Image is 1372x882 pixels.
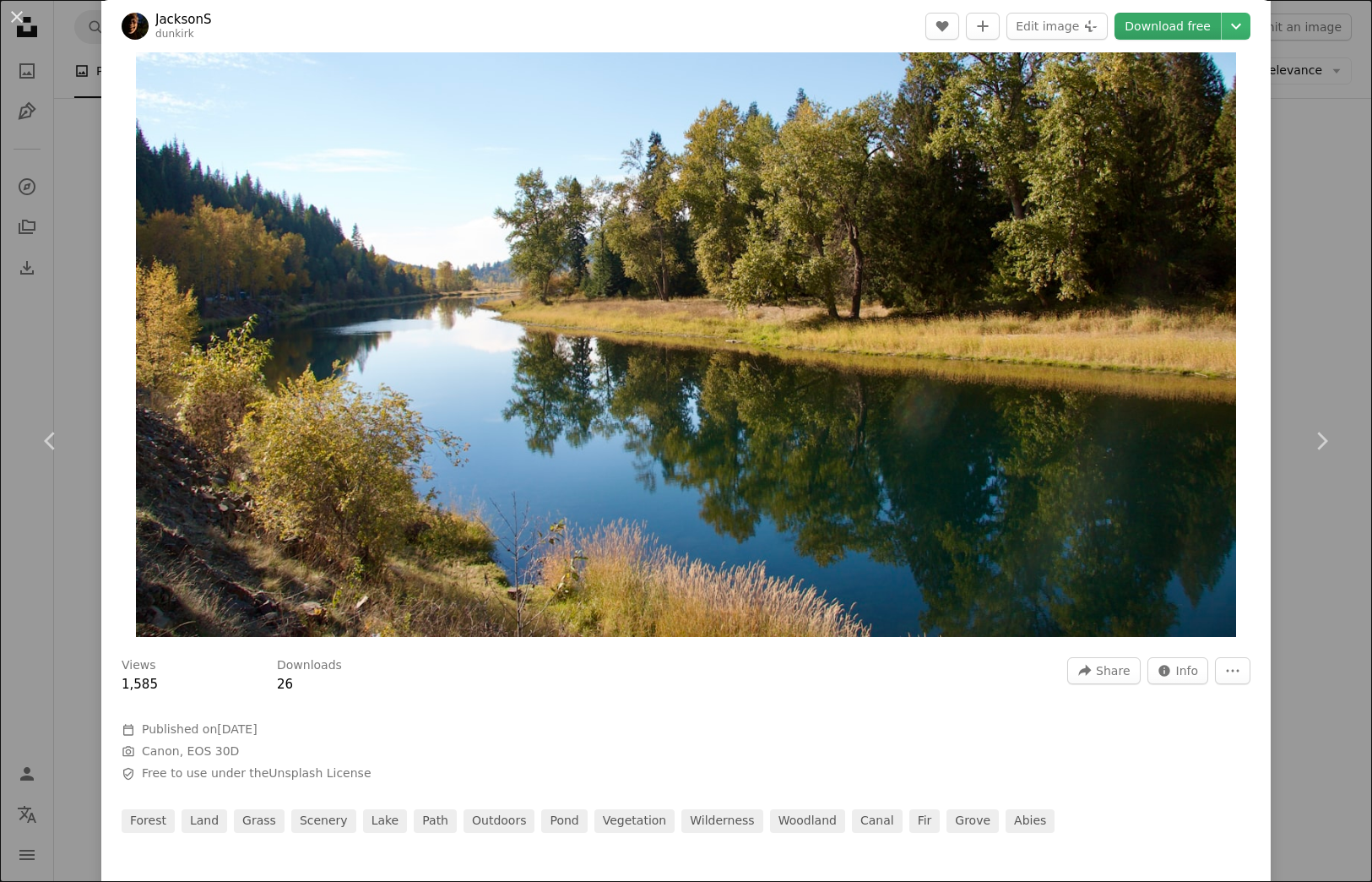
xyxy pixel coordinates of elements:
[541,809,587,833] a: pond
[594,809,675,833] a: vegetation
[268,766,371,780] a: Unsplash License
[182,809,227,833] a: land
[234,809,285,833] a: grass
[277,677,293,692] span: 26
[363,809,408,833] a: lake
[142,722,258,736] span: Published on
[925,13,959,40] button: Like
[122,13,149,40] img: Go to JacksonS's profile
[122,657,156,674] h3: Views
[155,11,212,28] a: JacksonS
[142,765,371,782] span: Free to use under the
[122,677,158,692] span: 1,585
[1096,658,1130,683] span: Share
[291,809,356,833] a: scenery
[770,809,845,833] a: woodland
[1271,360,1372,522] a: Next
[1147,657,1209,684] button: Stats about this image
[946,809,999,833] a: grove
[1006,13,1108,40] button: Edit image
[217,722,257,736] time: December 3, 2023 at 3:32:46 PM PST
[1222,13,1250,40] button: Choose download size
[909,809,941,833] a: fir
[122,809,175,833] a: forest
[414,809,457,833] a: path
[1114,13,1221,40] a: Download free
[464,809,534,833] a: outdoors
[681,809,762,833] a: wilderness
[966,13,1000,40] button: Add to Collection
[1067,657,1140,684] button: Share this image
[1006,809,1055,833] a: abies
[142,743,239,760] button: Canon, EOS 30D
[277,657,342,674] h3: Downloads
[1176,658,1199,683] span: Info
[852,809,903,833] a: canal
[1215,657,1250,684] button: More Actions
[155,28,194,40] a: dunkirk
